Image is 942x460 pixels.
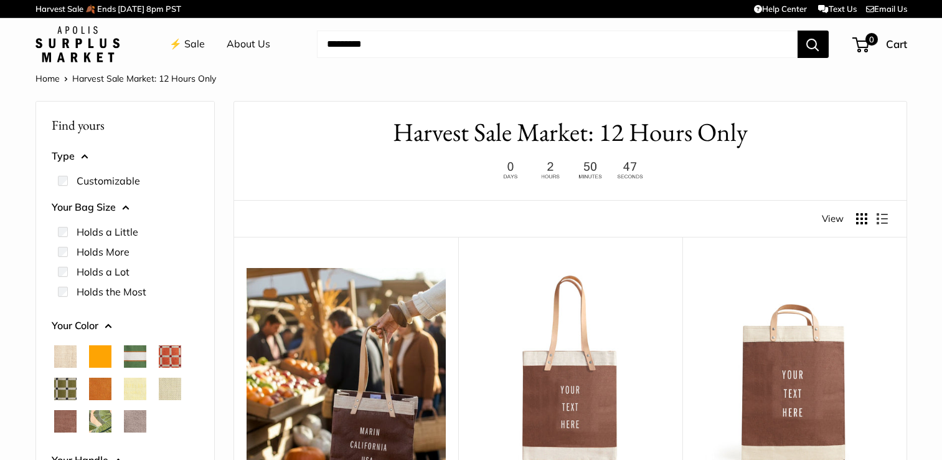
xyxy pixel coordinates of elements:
a: Email Us [866,4,907,14]
span: Cart [886,37,907,50]
img: 12 hours only. Ends at 8pm [492,158,648,183]
button: Your Color [52,317,199,335]
button: Daisy [124,378,146,400]
a: Text Us [818,4,856,14]
a: ⚡️ Sale [169,35,205,54]
label: Holds a Lot [77,264,130,279]
span: 0 [865,33,877,46]
button: Cognac [89,378,111,400]
button: Display products as grid [856,213,867,224]
button: Mint Sorbet [159,378,181,400]
button: Type [52,147,199,166]
span: Harvest Sale Market: 12 Hours Only [72,73,216,84]
button: Chenille Window Brick [159,345,181,368]
button: Mustang [54,410,77,433]
nav: Breadcrumb [35,70,216,87]
input: Search... [317,31,798,58]
button: Orange [89,345,111,368]
button: Taupe [124,410,146,433]
a: 0 Cart [854,34,907,54]
label: Holds a Little [77,224,138,239]
button: Palm Leaf [89,410,111,433]
button: Chenille Window Sage [54,378,77,400]
button: Display products as list [877,213,888,224]
h1: Harvest Sale Market: 12 Hours Only [253,114,888,151]
button: Natural [54,345,77,368]
a: Help Center [754,4,807,14]
label: Holds More [77,244,130,259]
a: Home [35,73,60,84]
img: Apolis: Surplus Market [35,26,120,62]
label: Holds the Most [77,284,146,299]
button: Your Bag Size [52,198,199,217]
button: Court Green [124,345,146,368]
span: View [822,210,844,228]
a: About Us [227,35,270,54]
label: Customizable [77,173,140,188]
button: Search [798,31,829,58]
p: Find yours [52,113,199,137]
